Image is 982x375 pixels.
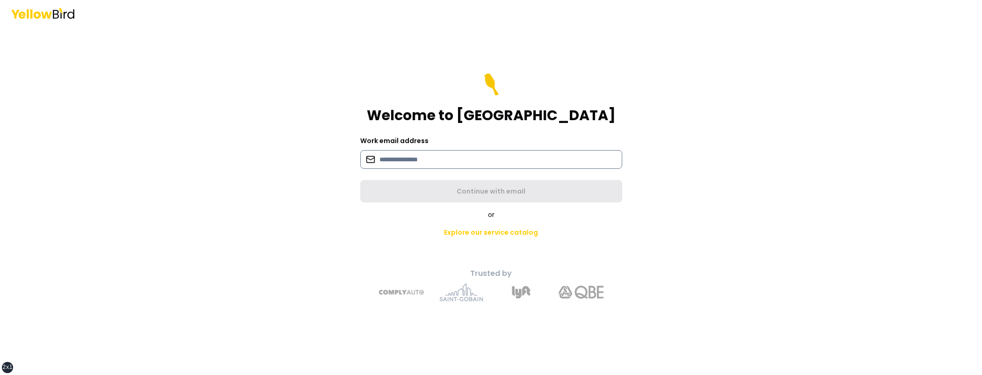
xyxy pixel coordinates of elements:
div: 2xl [2,364,13,371]
a: Explore our service catalog [436,223,546,242]
h1: Welcome to [GEOGRAPHIC_DATA] [367,107,616,124]
span: or [488,210,495,219]
label: Work email address [360,136,429,145]
p: Trusted by [327,268,656,279]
